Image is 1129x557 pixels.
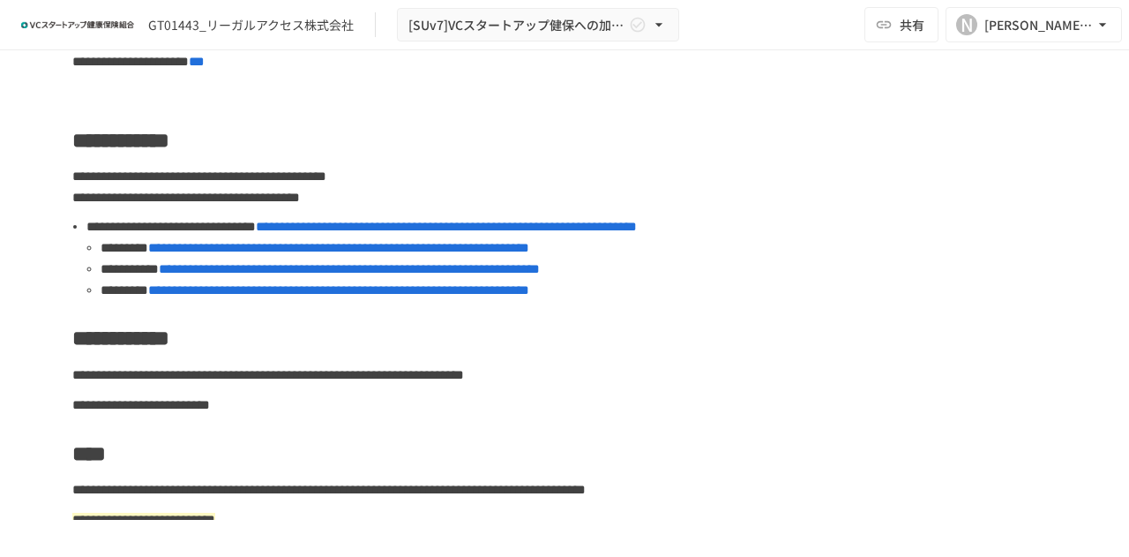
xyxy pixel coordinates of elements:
[864,7,938,42] button: 共有
[21,11,134,39] img: ZDfHsVrhrXUoWEWGWYf8C4Fv4dEjYTEDCNvmL73B7ox
[946,7,1122,42] button: N[PERSON_NAME][EMAIL_ADDRESS][DOMAIN_NAME]
[148,16,354,34] div: GT01443_リーガルアクセス株式会社
[984,14,1094,36] div: [PERSON_NAME][EMAIL_ADDRESS][DOMAIN_NAME]
[397,8,679,42] button: [SUv7]VCスタートアップ健保への加入申請手続き
[900,15,924,34] span: 共有
[408,14,625,36] span: [SUv7]VCスタートアップ健保への加入申請手続き
[956,14,977,35] div: N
